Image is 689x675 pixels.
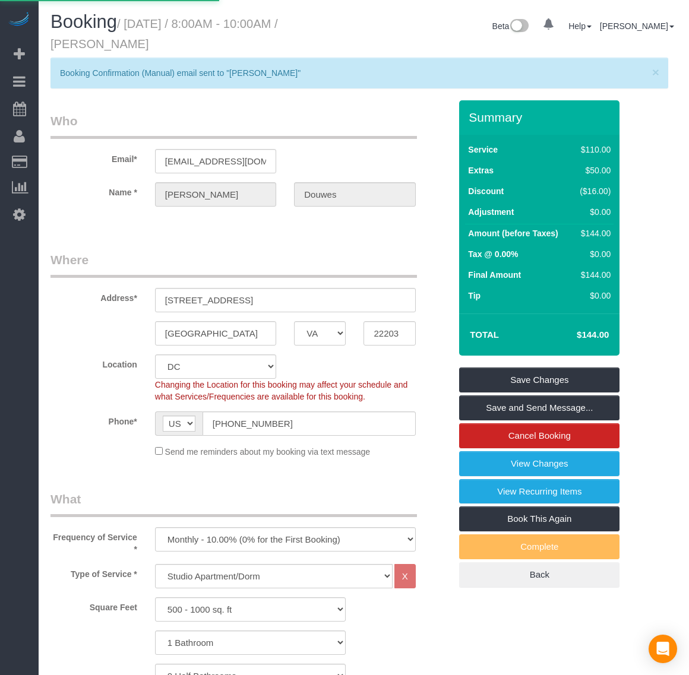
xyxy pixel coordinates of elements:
label: Frequency of Service * [42,527,146,555]
a: [PERSON_NAME] [600,21,674,31]
label: Tip [468,290,481,302]
input: Email* [155,149,276,173]
label: Final Amount [468,269,521,281]
label: Tax @ 0.00% [468,248,518,260]
legend: Where [50,251,417,278]
label: Location [42,354,146,370]
label: Square Feet [42,597,146,613]
a: Book This Again [459,506,620,531]
label: Email* [42,149,146,165]
div: $0.00 [576,248,611,260]
button: Close [652,66,659,78]
label: Service [468,144,498,156]
a: Back [459,562,620,587]
label: Extras [468,164,494,176]
legend: Who [50,112,417,139]
small: / [DATE] / 8:00AM - 10:00AM / [PERSON_NAME] [50,17,278,50]
a: View Changes [459,451,620,476]
p: Booking Confirmation (Manual) email sent to "[PERSON_NAME]" [60,67,647,79]
div: Open Intercom Messenger [649,635,677,663]
input: City* [155,321,276,346]
input: Zip Code* [364,321,415,346]
span: Changing the Location for this booking may affect your schedule and what Services/Frequencies are... [155,380,407,401]
label: Discount [468,185,504,197]
img: New interface [509,19,529,34]
label: Address* [42,288,146,304]
div: $144.00 [576,269,611,281]
span: Send me reminders about my booking via text message [165,447,371,457]
a: View Recurring Items [459,479,620,504]
a: Help [568,21,592,31]
div: ($16.00) [576,185,611,197]
input: Phone* [203,411,416,436]
input: First Name* [155,182,276,207]
div: $144.00 [576,227,611,239]
div: $110.00 [576,144,611,156]
div: $50.00 [576,164,611,176]
label: Phone* [42,411,146,427]
a: Cancel Booking [459,423,620,448]
strong: Total [470,329,499,340]
div: $0.00 [576,290,611,302]
label: Adjustment [468,206,514,218]
a: Save and Send Message... [459,395,620,420]
legend: What [50,490,417,517]
h4: $144.00 [541,330,609,340]
span: Booking [50,11,117,32]
label: Type of Service * [42,564,146,580]
img: Automaid Logo [7,12,31,28]
span: × [652,65,659,79]
label: Amount (before Taxes) [468,227,558,239]
input: Last Name* [294,182,415,207]
a: Save Changes [459,367,620,392]
label: Name * [42,182,146,198]
h3: Summary [469,110,614,124]
a: Beta [492,21,529,31]
div: $0.00 [576,206,611,218]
